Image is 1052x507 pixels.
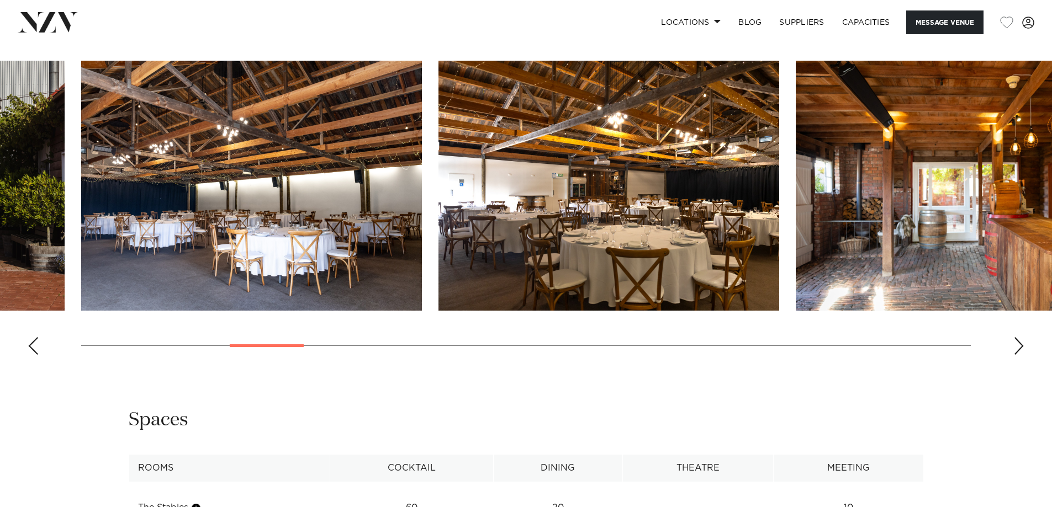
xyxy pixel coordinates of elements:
[129,455,330,482] th: Rooms
[906,10,984,34] button: Message Venue
[129,408,188,433] h2: Spaces
[774,455,923,482] th: Meeting
[330,455,494,482] th: Cocktail
[18,12,78,32] img: nzv-logo.png
[493,455,622,482] th: Dining
[81,61,422,311] swiper-slide: 6 / 30
[833,10,899,34] a: Capacities
[729,10,770,34] a: BLOG
[652,10,729,34] a: Locations
[438,61,779,311] swiper-slide: 7 / 30
[622,455,774,482] th: Theatre
[770,10,833,34] a: SUPPLIERS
